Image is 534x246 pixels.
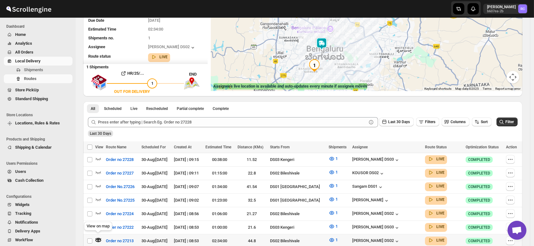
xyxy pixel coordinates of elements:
[88,54,111,59] span: Route status
[15,169,26,174] span: Users
[88,18,104,23] span: Due Date
[468,198,490,203] span: COMPLETED
[15,145,52,150] span: Shipping & Calendar
[4,200,72,209] button: Widgets
[6,24,72,29] span: Dashboard
[88,27,116,31] span: Estimated Time
[174,184,201,190] div: [DATE] | 09:07
[270,184,325,190] div: DS01 [GEOGRAPHIC_DATA]
[148,18,160,23] span: [DATE]
[238,170,266,176] div: 22.8
[466,145,499,149] span: Optimization Status
[15,96,48,101] span: Standard Shipping
[352,157,400,163] button: [PERSON_NAME] DS03
[106,238,134,244] span: Order no 27213
[238,224,266,231] div: 21.6
[352,170,385,177] div: KOUSOR DS02
[336,210,338,215] span: 1
[15,202,30,207] span: Widgets
[325,208,342,218] button: 1
[15,229,40,233] span: Delivery Apps
[106,157,134,163] span: Order no 27228
[336,170,338,174] span: 1
[442,117,469,126] button: Columns
[130,106,137,111] span: Live
[24,76,37,81] span: Routes
[174,170,201,176] div: [DATE] | 09:11
[174,238,201,244] div: [DATE] | 08:53
[468,211,490,216] span: COMPLETED
[189,71,208,77] div: END
[497,117,518,126] button: Filter
[270,211,325,217] div: DS02 Bileshivale
[15,211,31,216] span: Tracking
[329,145,347,149] span: Shipments
[428,237,445,243] button: LIVE
[4,66,72,74] button: Shipments
[451,120,466,124] span: Columns
[506,145,517,149] span: Action
[483,4,528,14] button: User menu
[141,157,168,162] span: 30-Aug | [DATE]
[428,210,445,216] button: LIVE
[4,218,72,227] button: Notifications
[270,238,325,244] div: DS02 Bileshivale
[508,221,526,240] a: Open chat
[487,4,516,9] p: [PERSON_NAME]
[436,238,445,243] b: LIVE
[141,225,168,230] span: 30-Aug | [DATE]
[213,83,367,89] label: Assignee's live location is available and auto-updates every minute if assignee moves
[15,32,26,37] span: Home
[325,235,342,245] button: 1
[507,71,519,83] button: Map camera controls
[205,184,234,190] div: 01:34:00
[87,104,99,113] button: All routes
[416,117,439,126] button: Filters
[270,157,325,163] div: DS03 Kengeri
[455,87,479,90] span: Map data ©2025
[174,145,192,149] span: Created At
[436,211,445,215] b: LIVE
[270,224,325,231] div: DS03 Kengeri
[15,121,60,125] span: Locations, Rules & Rates
[336,197,338,202] span: 1
[336,156,338,161] span: 1
[436,157,445,161] b: LIVE
[436,225,445,229] b: LIVE
[352,145,368,149] span: Assignee
[4,143,72,152] button: Shipping & Calendar
[102,182,138,192] button: Order No.27226
[15,178,43,183] span: Cash Collection
[4,209,72,218] button: Tracking
[205,238,234,244] div: 02:34:00
[15,41,32,46] span: Analytics
[148,44,196,51] button: [PERSON_NAME] DS02
[95,145,103,149] span: View
[213,106,229,111] span: Complete
[436,197,445,202] b: LIVE
[336,237,338,242] span: 1
[102,168,137,178] button: Order no 27227
[495,87,520,90] a: Report a map error
[15,59,41,63] span: Local Delivery
[106,184,135,190] span: Order No.27226
[159,55,168,59] b: LIVE
[24,67,43,72] span: Shipments
[106,170,134,176] span: Order no 27227
[325,167,342,177] button: 1
[151,54,168,60] button: LIVE
[336,183,338,188] span: 1
[88,44,105,49] span: Assignee
[352,211,400,217] div: [PERSON_NAME] DS02
[15,237,33,242] span: WorkFlow
[425,145,447,149] span: Route Status
[352,197,390,204] div: [PERSON_NAME]
[325,194,342,204] button: 1
[4,119,72,128] button: Locations, Rules & Rates
[91,70,107,95] img: shop.svg
[5,1,52,17] img: ScrollEngine
[238,145,263,149] span: Distance (KMs)
[4,48,72,57] button: All Orders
